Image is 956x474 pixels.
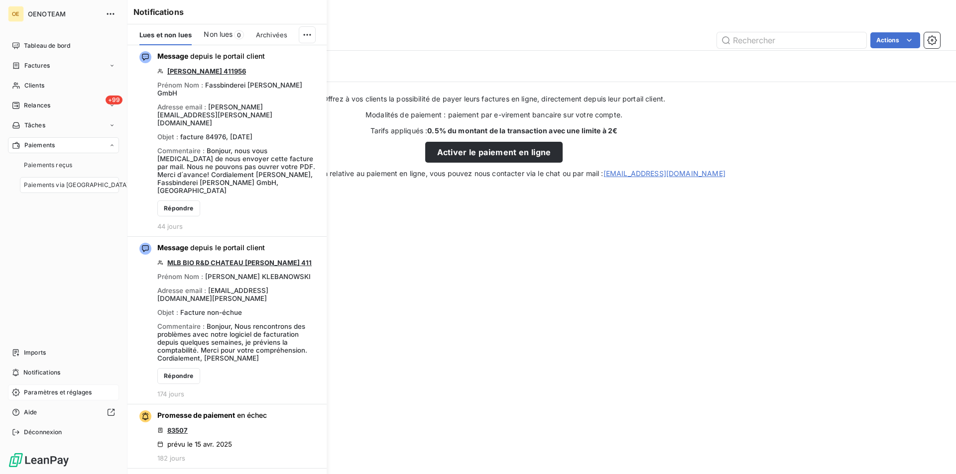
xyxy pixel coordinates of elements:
[157,200,200,216] button: Répondre
[157,286,268,302] span: [EMAIL_ADDRESS][DOMAIN_NAME][PERSON_NAME]
[24,101,50,110] span: Relances
[323,94,665,104] span: Offrez à vos clients la possibilité de payer leurs factures en ligne, directement depuis leur por...
[23,368,60,377] span: Notifications
[922,440,946,464] iframe: Intercom live chat
[205,273,311,281] span: [PERSON_NAME] KLEBANOWSKI
[167,426,188,434] a: 83507
[127,45,327,237] button: Message depuis le portail client[PERSON_NAME] 411956Prénom Nom : Fassbinderei [PERSON_NAME] GmbHA...
[24,161,72,170] span: Paiements reçus
[603,169,725,178] a: [EMAIL_ADDRESS][DOMAIN_NAME]
[24,348,46,357] span: Imports
[365,110,622,120] span: Modalités de paiement : paiement par e-virement bancaire sur votre compte.
[157,51,265,61] span: depuis le portail client
[157,222,183,230] span: 44 jours
[157,133,252,141] div: Objet :
[157,368,200,384] button: Répondre
[157,440,232,448] div: prévu le 15 avr. 2025
[24,121,45,130] span: Tâches
[157,81,321,97] div: Prénom Nom :
[139,31,192,39] span: Lues et non lues
[157,273,311,281] div: Prénom Nom :
[234,30,244,39] span: 0
[8,452,70,468] img: Logo LeanPay
[127,237,327,404] button: Message depuis le portail clientMLB BIO R&D CHATEAU [PERSON_NAME] 411Prénom Nom : [PERSON_NAME] K...
[24,61,50,70] span: Factures
[8,6,24,22] div: OE
[157,147,315,194] span: Bonjour, nous vous [MEDICAL_DATA] de nous envoyer cette facture par mail. Nous ne pouvons pas ouv...
[425,142,563,163] button: Activer le paiement en ligne
[262,169,725,179] span: Pour toute question relative au paiement en ligne, vous pouvez nous contacter via le chat ou par ...
[127,404,327,469] button: Promesse de paiement en échec83507prévu le 15 avr. 2025182 jours
[157,243,188,252] span: Message
[167,259,312,267] a: MLB BIO R&D CHATEAU [PERSON_NAME] 411
[237,411,267,419] span: en échec
[106,95,122,104] span: +99
[133,6,321,18] h6: Notifications
[157,390,184,398] span: 174 jours
[157,411,235,419] span: Promesse de paiement
[157,322,307,362] span: Bonjour, Nous rencontrons des problèmes avec notre logiciel de facturation depuis quelques semain...
[256,31,287,39] span: Archivées
[180,133,252,141] span: facture 84976, [DATE]
[24,408,37,417] span: Aide
[180,308,242,316] span: Facture non-échue
[157,454,185,462] span: 182 jours
[167,67,246,75] a: [PERSON_NAME] 411956
[157,52,188,60] span: Message
[717,32,866,48] input: Rechercher
[24,388,92,397] span: Paramètres et réglages
[8,404,119,420] a: Aide
[24,141,55,150] span: Paiements
[157,308,242,316] div: Objet :
[204,29,233,39] span: Non lues
[870,32,920,48] button: Actions
[24,41,70,50] span: Tableau de bord
[157,322,321,362] div: Commentaire :
[24,181,129,190] span: Paiements via [GEOGRAPHIC_DATA]
[157,81,302,97] span: Fassbinderei [PERSON_NAME] GmbH
[24,81,44,90] span: Clients
[28,10,100,18] span: OENOTEAM
[24,428,62,437] span: Déconnexion
[157,243,265,253] span: depuis le portail client
[370,126,618,136] span: Tarifs appliqués :
[427,126,617,135] strong: 0.5% du montant de la transaction avec une limite à 2€
[157,103,272,127] span: [PERSON_NAME][EMAIL_ADDRESS][PERSON_NAME][DOMAIN_NAME]
[157,103,321,127] div: Adresse email :
[157,286,321,302] div: Adresse email :
[157,147,321,194] div: Commentaire :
